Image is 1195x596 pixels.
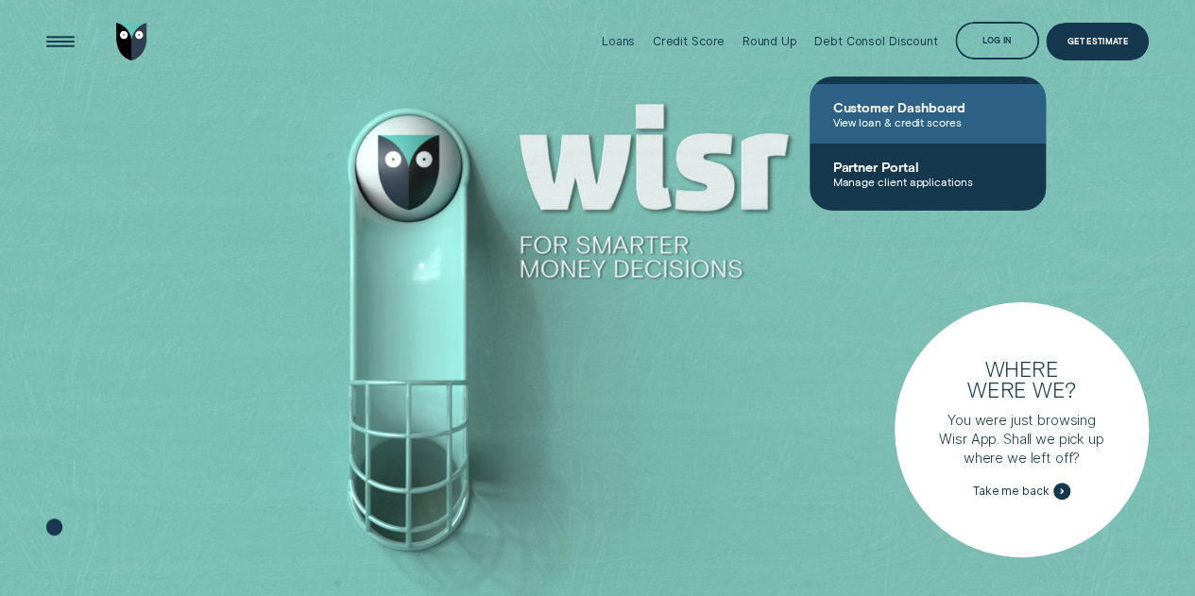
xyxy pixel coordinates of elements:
[602,34,635,48] div: Loans
[743,34,797,48] div: Round Up
[832,99,1023,115] span: Customer Dashboard
[810,144,1046,203] a: Partner PortalManage client applications
[832,175,1023,188] span: Manage client applications
[832,115,1023,128] span: View loan & credit scores
[895,302,1150,557] a: Where were we?You were just browsing Wisr App. Shall we pick up where we left off?Take me back
[832,159,1023,175] span: Partner Portal
[810,84,1046,144] a: Customer DashboardView loan & credit scores
[116,23,147,60] img: Wisr
[973,485,1050,499] span: Take me back
[960,358,1083,400] h3: Where were we?
[937,411,1105,468] p: You were just browsing Wisr App. Shall we pick up where we left off?
[653,34,726,48] div: Credit Score
[814,34,937,48] div: Debt Consol Discount
[1046,23,1149,60] a: Get Estimate
[42,23,79,60] button: Open Menu
[955,22,1039,60] button: Log in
